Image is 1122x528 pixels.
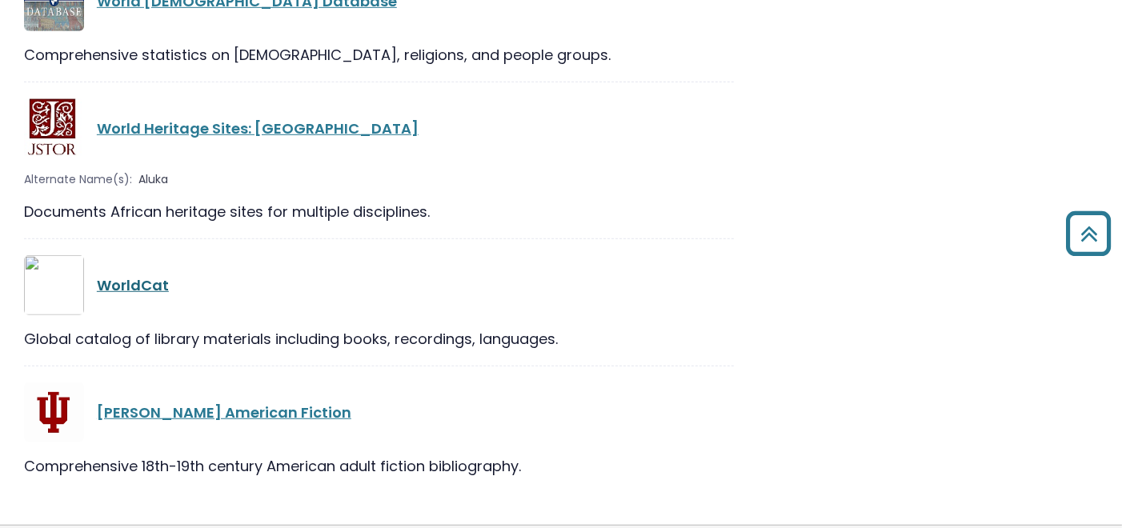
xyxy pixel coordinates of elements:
a: World Heritage Sites: [GEOGRAPHIC_DATA] [97,118,419,138]
div: Comprehensive 18th-19th century American adult fiction bibliography. [24,455,734,477]
div: Global catalog of library materials including books, recordings, languages. [24,328,734,350]
a: [PERSON_NAME] American Fiction [97,402,351,422]
a: Back to Top [1060,218,1118,248]
div: Documents African heritage sites for multiple disciplines. [24,201,734,222]
a: WorldCat [97,275,169,295]
span: Aluka [138,171,168,188]
span: Alternate Name(s): [24,171,132,188]
div: Comprehensive statistics on [DEMOGRAPHIC_DATA], religions, and people groups. [24,44,734,66]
